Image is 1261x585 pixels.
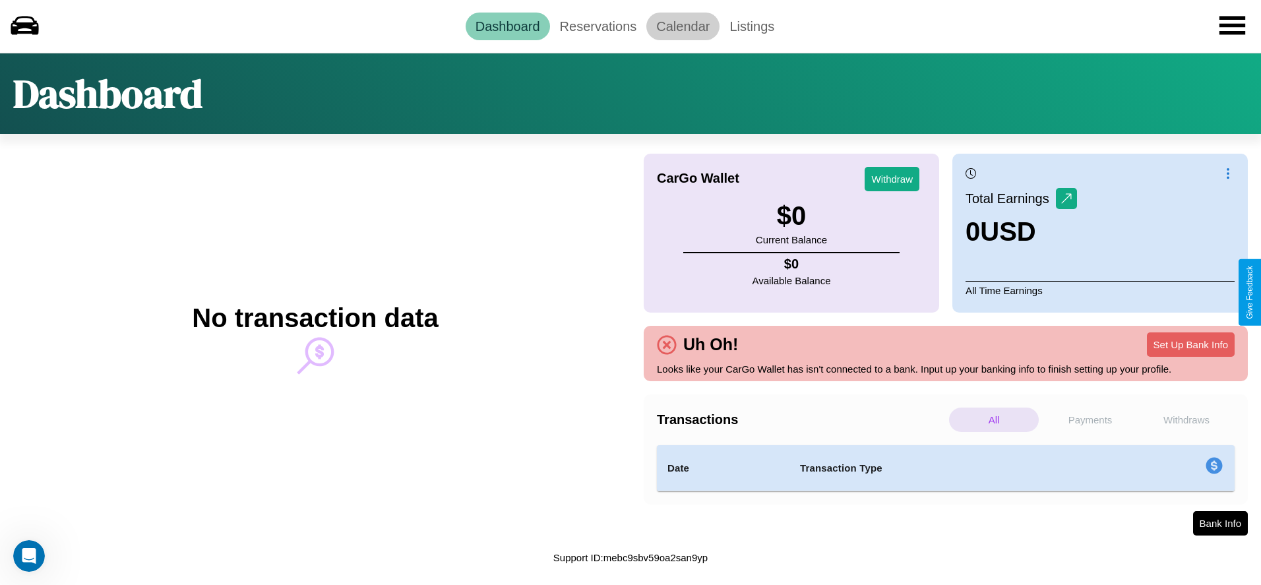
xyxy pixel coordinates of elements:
[1142,408,1231,432] p: Withdraws
[756,201,827,231] h3: $ 0
[657,445,1235,491] table: simple table
[1245,266,1254,319] div: Give Feedback
[1147,332,1235,357] button: Set Up Bank Info
[667,460,779,476] h4: Date
[1193,511,1248,536] button: Bank Info
[966,187,1056,210] p: Total Earnings
[865,167,919,191] button: Withdraw
[753,272,831,290] p: Available Balance
[1045,408,1135,432] p: Payments
[800,460,1098,476] h4: Transaction Type
[677,335,745,354] h4: Uh Oh!
[657,171,739,186] h4: CarGo Wallet
[966,217,1077,247] h3: 0 USD
[949,408,1039,432] p: All
[657,360,1235,378] p: Looks like your CarGo Wallet has isn't connected to a bank. Input up your banking info to finish ...
[466,13,550,40] a: Dashboard
[13,540,45,572] iframe: Intercom live chat
[753,257,831,272] h4: $ 0
[657,412,946,427] h4: Transactions
[756,231,827,249] p: Current Balance
[192,303,438,333] h2: No transaction data
[966,281,1235,299] p: All Time Earnings
[550,13,647,40] a: Reservations
[720,13,784,40] a: Listings
[646,13,720,40] a: Calendar
[553,549,708,567] p: Support ID: mebc9sbv59oa2san9yp
[13,67,202,121] h1: Dashboard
